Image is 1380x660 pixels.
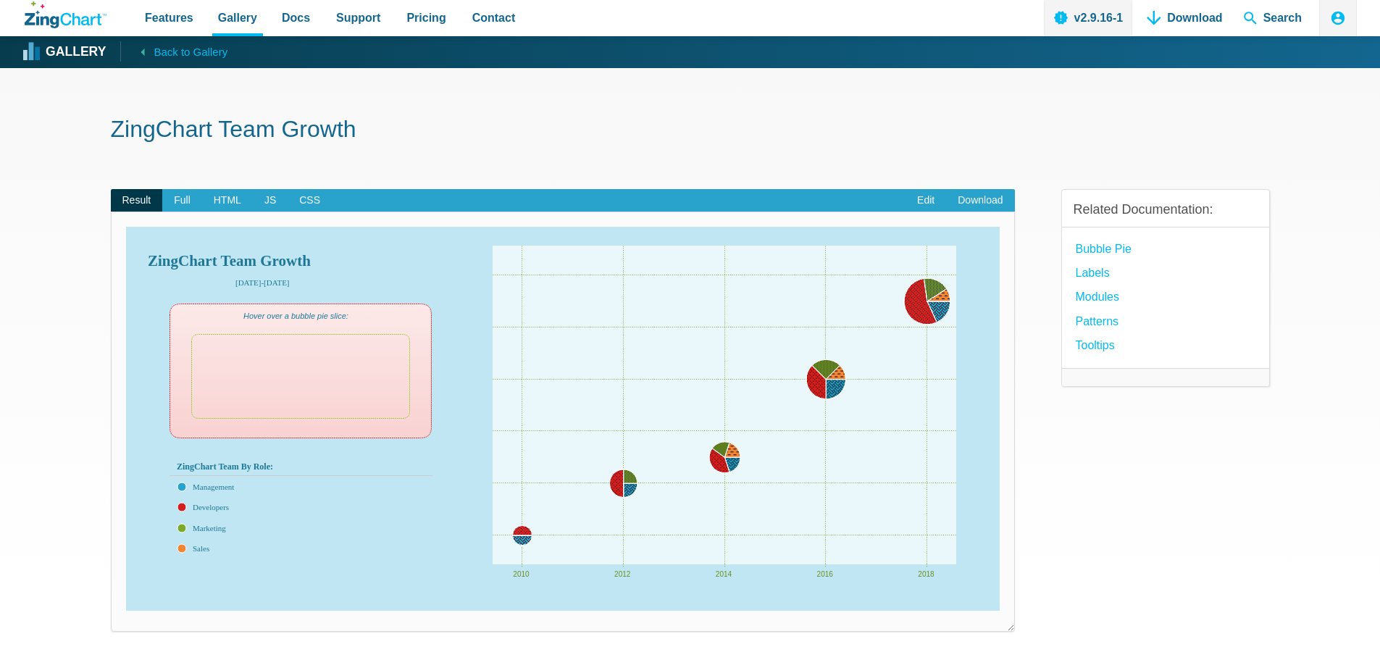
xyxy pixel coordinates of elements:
span: Support [336,8,380,28]
span: Result [111,189,163,212]
a: Patterns [1076,312,1119,331]
a: Labels [1076,263,1110,283]
span: CSS [288,189,332,212]
h1: ZingChart Team Growth [111,114,1270,147]
a: Edit [906,189,946,212]
a: modules [1076,287,1119,306]
a: Download [946,189,1014,212]
span: Full [162,189,202,212]
span: Features [145,8,193,28]
span: HTML [202,189,253,212]
h3: Related Documentation: [1074,201,1258,218]
span: JS [253,189,288,212]
a: Back to Gallery [120,41,227,62]
strong: Gallery [46,46,106,59]
span: Gallery [218,8,257,28]
span: Docs [282,8,310,28]
a: ZingChart Logo. Click to return to the homepage [25,1,106,28]
a: Tooltips [1076,335,1115,355]
span: Back to Gallery [154,43,227,62]
span: Pricing [406,8,446,28]
span: Contact [472,8,516,28]
a: Bubble Pie [1076,239,1132,259]
a: Gallery [25,41,106,63]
